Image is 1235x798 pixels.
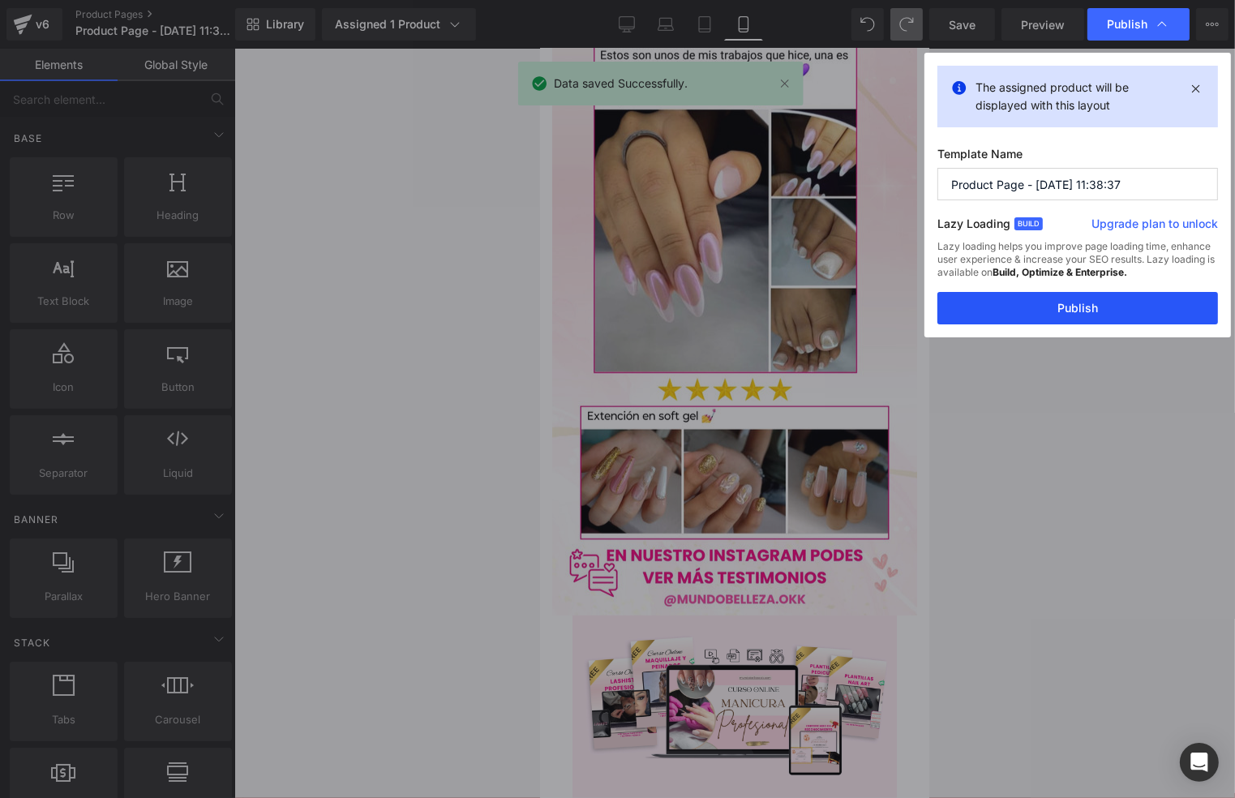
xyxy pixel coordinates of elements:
[1180,743,1219,782] div: Open Intercom Messenger
[976,79,1180,114] p: The assigned product will be displayed with this layout
[937,292,1218,324] button: Publish
[1091,216,1218,238] a: Upgrade plan to unlock
[1107,17,1147,32] span: Publish
[937,240,1218,292] div: Lazy loading helps you improve page loading time, enhance user experience & increase your SEO res...
[1014,217,1043,230] span: Build
[937,147,1218,168] label: Template Name
[993,266,1127,278] strong: Build, Optimize & Enterprise.
[937,213,1010,240] label: Lazy Loading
